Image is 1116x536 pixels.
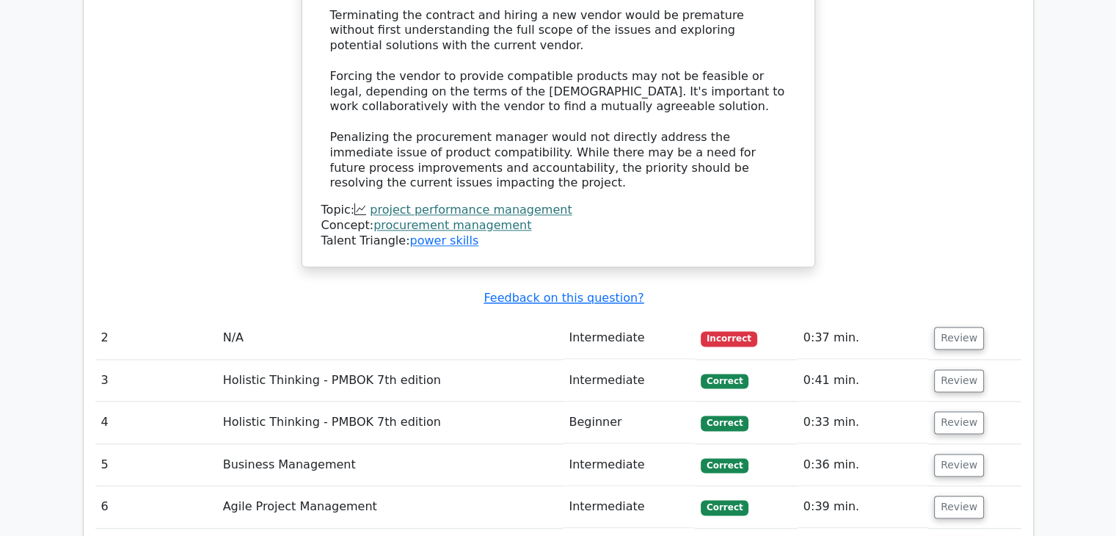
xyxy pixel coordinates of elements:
td: 0:39 min. [798,486,928,528]
td: Business Management [217,444,564,486]
td: 0:33 min. [798,402,928,443]
button: Review [934,411,984,434]
span: Correct [701,374,748,388]
span: Correct [701,500,748,515]
td: Intermediate [563,486,695,528]
div: Talent Triangle: [321,203,795,248]
td: Holistic Thinking - PMBOK 7th edition [217,360,564,402]
td: N/A [217,317,564,359]
td: Intermediate [563,444,695,486]
td: 0:37 min. [798,317,928,359]
a: project performance management [370,203,572,217]
a: power skills [409,233,478,247]
a: procurement management [373,218,531,232]
td: 5 [95,444,217,486]
span: Correct [701,416,748,430]
td: Intermediate [563,360,695,402]
span: Correct [701,458,748,473]
td: 4 [95,402,217,443]
td: 6 [95,486,217,528]
button: Review [934,454,984,477]
button: Review [934,327,984,350]
div: Concept: [321,218,795,233]
span: Incorrect [701,331,757,346]
td: 0:41 min. [798,360,928,402]
td: 0:36 min. [798,444,928,486]
td: Agile Project Management [217,486,564,528]
td: 3 [95,360,217,402]
td: Holistic Thinking - PMBOK 7th edition [217,402,564,443]
button: Review [934,369,984,392]
td: Beginner [563,402,695,443]
td: 2 [95,317,217,359]
a: Feedback on this question? [484,291,643,305]
button: Review [934,496,984,518]
td: Intermediate [563,317,695,359]
div: Topic: [321,203,795,218]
